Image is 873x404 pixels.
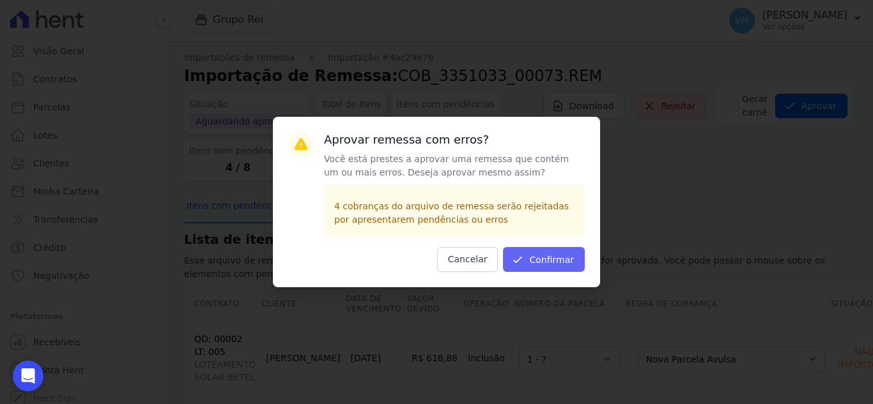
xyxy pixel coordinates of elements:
[334,200,575,227] p: 4 cobranças do arquivo de remessa serão rejeitadas por apresentarem pendências ou erros
[13,361,43,391] div: Open Intercom Messenger
[324,153,585,179] p: Você está prestes a aprovar uma remessa que contém um ou mais erros. Deseja aprovar mesmo assim?
[437,247,498,272] button: Cancelar
[503,247,585,272] button: Confirmar
[324,132,585,147] h3: Aprovar remessa com erros?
